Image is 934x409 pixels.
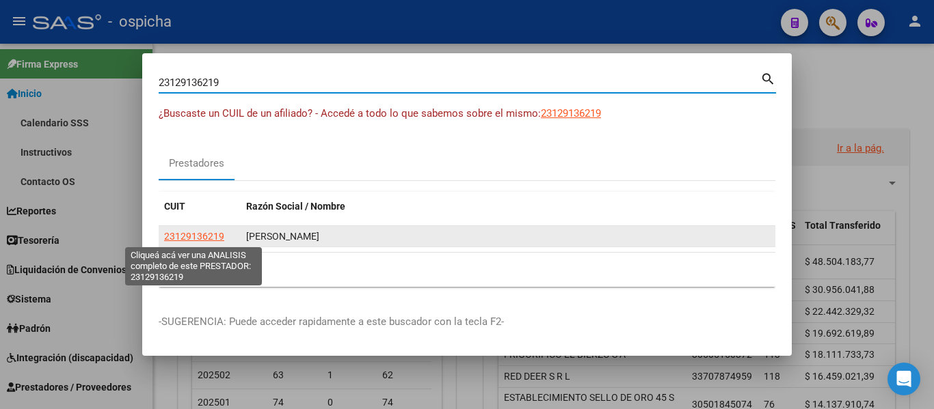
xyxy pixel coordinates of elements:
span: Razón Social / Nombre [246,201,345,212]
div: Open Intercom Messenger [888,363,920,395]
span: 23129136219 [541,107,601,119]
span: CUIT [164,201,185,212]
datatable-header-cell: CUIT [159,192,241,221]
div: [PERSON_NAME] [246,229,770,244]
mat-icon: search [760,70,776,86]
div: 1 total [159,253,775,287]
datatable-header-cell: Razón Social / Nombre [241,192,775,221]
div: Prestadores [169,156,224,171]
span: ¿Buscaste un CUIL de un afiliado? - Accedé a todo lo que sabemos sobre el mismo: [159,107,541,119]
p: -SUGERENCIA: Puede acceder rapidamente a este buscador con la tecla F2- [159,314,775,330]
span: 23129136219 [164,231,224,242]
